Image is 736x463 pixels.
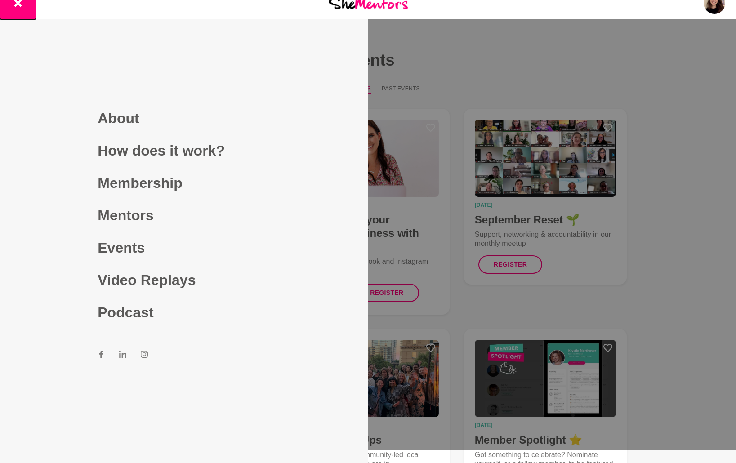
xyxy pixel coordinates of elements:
a: Mentors [98,199,270,231]
a: Membership [98,167,270,199]
a: How does it work? [98,134,270,167]
a: Video Replays [98,264,270,296]
a: LinkedIn [119,350,126,361]
a: Podcast [98,296,270,329]
a: Facebook [98,350,105,361]
a: Events [98,231,270,264]
a: About [98,102,270,134]
a: Instagram [141,350,148,361]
